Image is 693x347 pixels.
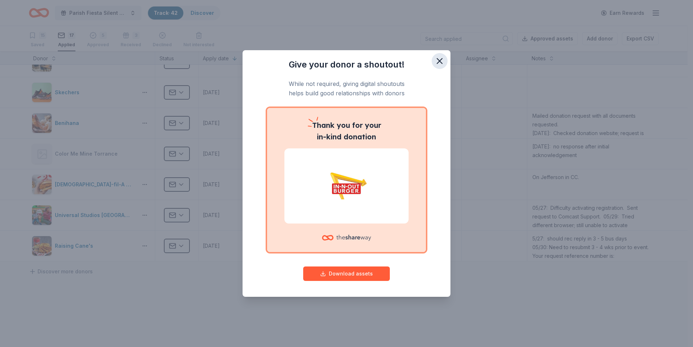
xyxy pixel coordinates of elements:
span: Thank [312,121,335,130]
img: In-N-Out [293,163,400,209]
button: Download assets [303,266,390,281]
p: you for your in-kind donation [284,120,409,143]
p: While not required, giving digital shoutouts helps build good relationships with donors [257,79,436,98]
h3: Give your donor a shoutout! [257,59,436,70]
